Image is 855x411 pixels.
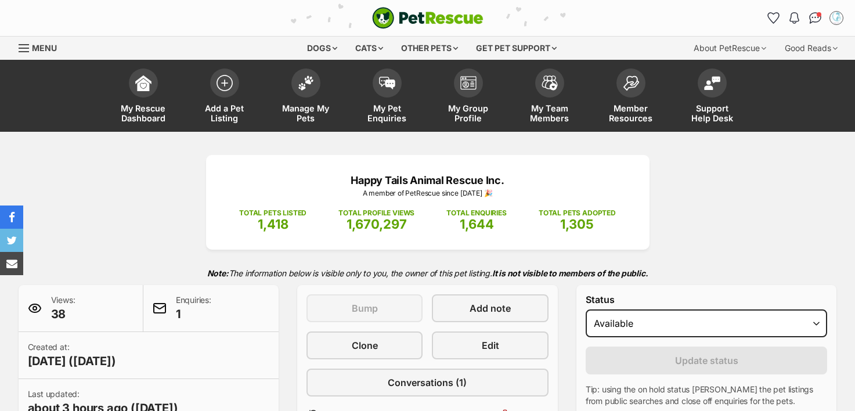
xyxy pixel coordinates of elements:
p: TOTAL PETS LISTED [239,208,306,218]
p: Happy Tails Animal Rescue Inc. [223,172,632,188]
span: My Group Profile [442,103,495,123]
span: [DATE] ([DATE]) [28,353,116,369]
p: The information below is visible only to you, the owner of this pet listing. [19,261,837,285]
img: member-resources-icon-8e73f808a243e03378d46382f2149f9095a855e16c252ad45f914b54edf8863c.svg [623,75,639,91]
a: Conversations [806,9,825,27]
a: Add note [432,294,548,322]
img: notifications-46538b983faf8c2785f20acdc204bb7945ddae34d4c08c2a6579f10ce5e182be.svg [789,12,799,24]
ul: Account quick links [764,9,846,27]
span: 1,670,297 [347,217,407,232]
img: chat-41dd97257d64d25036548639549fe6c8038ab92f7586957e7f3b1b290dea8141.svg [809,12,821,24]
a: Edit [432,331,548,359]
span: Member Resources [605,103,657,123]
img: group-profile-icon-3fa3cf56718a62981997c0bc7e787c4b2cf8bcc04b72c1350f741eb67cf2f40e.svg [460,76,477,90]
div: Other pets [393,37,466,60]
p: Created at: [28,341,116,369]
a: My Pet Enquiries [347,63,428,132]
span: 1 [176,306,211,322]
a: Support Help Desk [672,63,753,132]
a: Add a Pet Listing [184,63,265,132]
span: 1,418 [258,217,288,232]
img: Happy Tails profile pic [831,12,842,24]
span: 38 [51,306,75,322]
span: My Team Members [524,103,576,123]
a: Clone [306,331,423,359]
img: pet-enquiries-icon-7e3ad2cf08bfb03b45e93fb7055b45f3efa6380592205ae92323e6603595dc1f.svg [379,77,395,89]
p: TOTAL ENQUIRIES [446,208,506,218]
a: PetRescue [372,7,484,29]
img: add-pet-listing-icon-0afa8454b4691262ce3f59096e99ab1cd57d4a30225e0717b998d2c9b9846f56.svg [217,75,233,91]
img: team-members-icon-5396bd8760b3fe7c0b43da4ab00e1e3bb1a5d9ba89233759b79545d2d3fc5d0d.svg [542,75,558,91]
label: Status [586,294,828,305]
span: Add note [470,301,511,315]
span: Update status [675,354,738,367]
span: Manage My Pets [280,103,332,123]
strong: It is not visible to members of the public. [492,268,648,278]
a: Favourites [764,9,783,27]
img: dashboard-icon-eb2f2d2d3e046f16d808141f083e7271f6b2e854fb5c12c21221c1fb7104beca.svg [135,75,151,91]
button: Bump [306,294,423,322]
span: Clone [352,338,378,352]
strong: Note: [207,268,229,278]
div: About PetRescue [686,37,774,60]
span: 1,305 [560,217,594,232]
div: Get pet support [468,37,565,60]
img: manage-my-pets-icon-02211641906a0b7f246fdf0571729dbe1e7629f14944591b6c1af311fb30b64b.svg [298,75,314,91]
span: My Pet Enquiries [361,103,413,123]
button: Update status [586,347,828,374]
span: Edit [482,338,499,352]
a: My Rescue Dashboard [103,63,184,132]
span: Support Help Desk [686,103,738,123]
div: Dogs [299,37,345,60]
p: Tip: using the on hold status [PERSON_NAME] the pet listings from public searches and close off e... [586,384,828,407]
a: My Group Profile [428,63,509,132]
span: 1,644 [460,217,494,232]
span: Bump [352,301,378,315]
button: My account [827,9,846,27]
a: Menu [19,37,65,57]
div: Cats [347,37,391,60]
span: Menu [32,43,57,53]
p: TOTAL PROFILE VIEWS [338,208,414,218]
p: Views: [51,294,75,322]
a: Conversations (1) [306,369,549,396]
p: A member of PetRescue since [DATE] 🎉 [223,188,632,199]
a: Manage My Pets [265,63,347,132]
button: Notifications [785,9,804,27]
p: Enquiries: [176,294,211,322]
span: My Rescue Dashboard [117,103,169,123]
span: Add a Pet Listing [199,103,251,123]
span: Conversations (1) [388,376,467,390]
a: Member Resources [590,63,672,132]
div: Good Reads [777,37,846,60]
img: help-desk-icon-fdf02630f3aa405de69fd3d07c3f3aa587a6932b1a1747fa1d2bba05be0121f9.svg [704,76,720,90]
img: logo-cat-932fe2b9b8326f06289b0f2fb663e598f794de774fb13d1741a6617ecf9a85b4.svg [372,7,484,29]
a: My Team Members [509,63,590,132]
p: TOTAL PETS ADOPTED [539,208,616,218]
